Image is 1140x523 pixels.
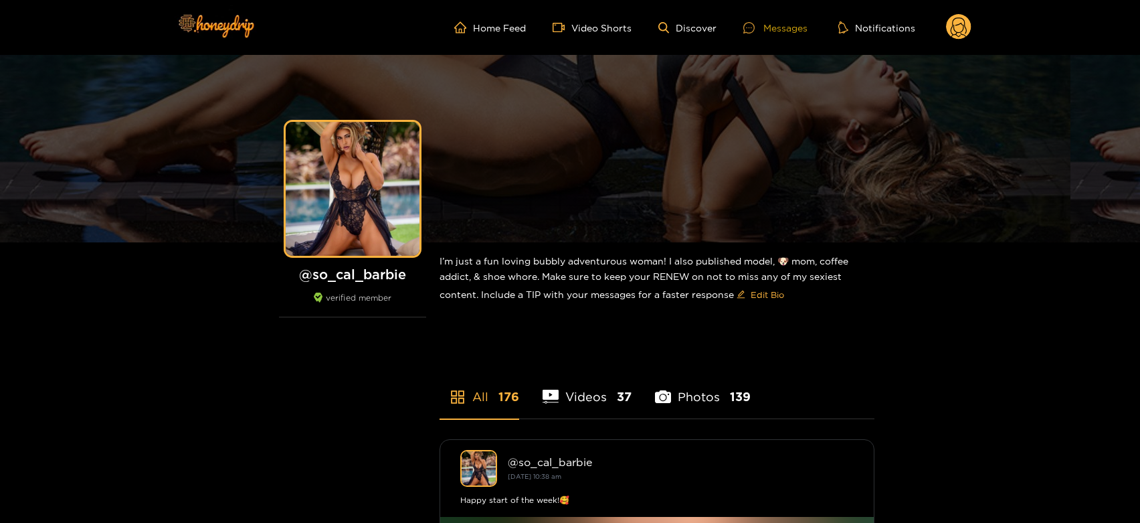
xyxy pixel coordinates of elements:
[834,21,919,34] button: Notifications
[658,22,717,33] a: Discover
[553,21,571,33] span: video-camera
[498,388,519,405] span: 176
[454,21,473,33] span: home
[440,358,519,419] li: All
[655,358,751,419] li: Photos
[450,389,466,405] span: appstore
[508,456,854,468] div: @ so_cal_barbie
[508,473,561,480] small: [DATE] 10:38 am
[743,20,807,35] div: Messages
[617,388,632,405] span: 37
[279,266,426,283] h1: @ so_cal_barbie
[460,494,854,507] div: Happy start of the week!🥰
[543,358,632,419] li: Videos
[751,288,784,301] span: Edit Bio
[460,450,497,487] img: so_cal_barbie
[279,293,426,317] div: verified member
[734,284,787,305] button: editEdit Bio
[440,242,874,316] div: I’m just a fun loving bubbly adventurous woman! I also published model, 🐶 mom, coffee addict, & s...
[737,290,745,300] span: edit
[454,21,526,33] a: Home Feed
[730,388,751,405] span: 139
[553,21,632,33] a: Video Shorts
